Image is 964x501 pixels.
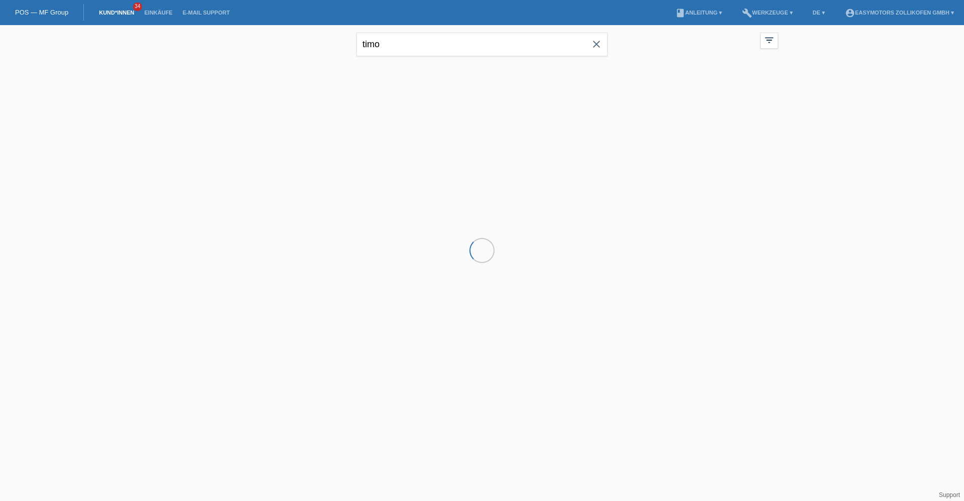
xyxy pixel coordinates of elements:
[139,10,177,16] a: Einkäufe
[840,10,959,16] a: account_circleEasymotors Zollikofen GmbH ▾
[670,10,727,16] a: bookAnleitung ▾
[737,10,798,16] a: buildWerkzeuge ▾
[590,38,602,50] i: close
[94,10,139,16] a: Kund*innen
[764,35,775,46] i: filter_list
[178,10,235,16] a: E-Mail Support
[675,8,685,18] i: book
[742,8,752,18] i: build
[939,491,960,498] a: Support
[808,10,830,16] a: DE ▾
[845,8,855,18] i: account_circle
[356,33,608,56] input: Suche...
[133,3,142,11] span: 34
[15,9,68,16] a: POS — MF Group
